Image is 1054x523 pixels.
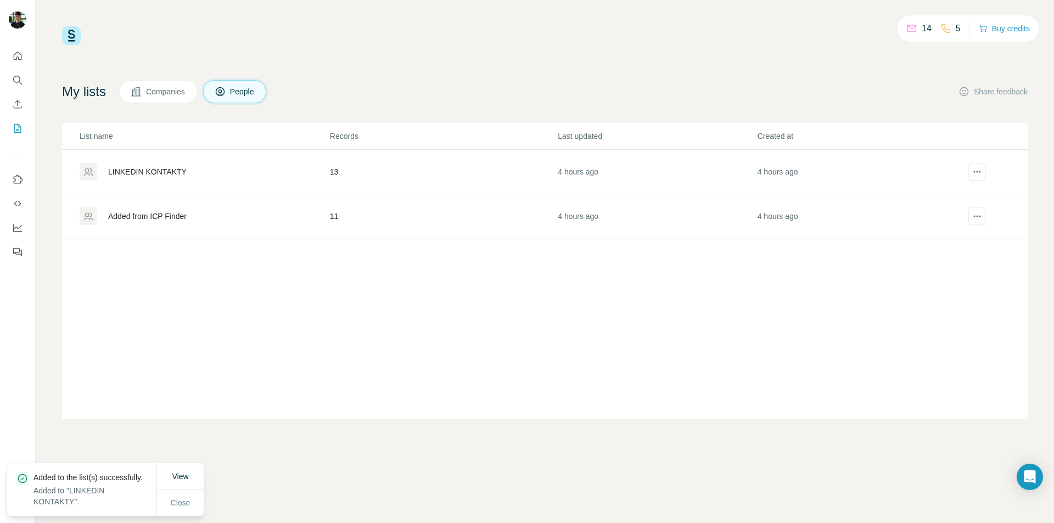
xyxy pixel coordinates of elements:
[9,11,26,29] img: Avatar
[171,497,190,508] span: Close
[757,194,956,239] td: 4 hours ago
[9,194,26,213] button: Use Surfe API
[108,211,187,222] div: Added from ICP Finder
[62,83,106,100] h4: My lists
[172,472,188,481] span: View
[9,94,26,114] button: Enrich CSV
[9,218,26,238] button: Dashboard
[33,472,156,483] p: Added to the list(s) successfully.
[758,131,956,142] p: Created at
[329,194,557,239] td: 11
[230,86,255,97] span: People
[9,70,26,90] button: Search
[956,22,961,35] p: 5
[9,46,26,66] button: Quick start
[922,22,932,35] p: 14
[330,131,557,142] p: Records
[9,242,26,262] button: Feedback
[968,163,986,181] button: actions
[62,26,81,45] img: Surfe Logo
[958,86,1028,97] button: Share feedback
[163,493,198,513] button: Close
[557,194,756,239] td: 4 hours ago
[329,150,557,194] td: 13
[1017,464,1043,490] div: Open Intercom Messenger
[9,119,26,138] button: My lists
[164,466,196,486] button: View
[80,131,329,142] p: List name
[146,86,186,97] span: Companies
[9,170,26,189] button: Use Surfe on LinkedIn
[968,207,986,225] button: actions
[979,21,1030,36] button: Buy credits
[33,485,156,507] p: Added to "LINKEDIN KONTAKTY".
[108,166,187,177] div: LINKEDIN KONTAKTY
[557,150,756,194] td: 4 hours ago
[558,131,756,142] p: Last updated
[757,150,956,194] td: 4 hours ago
